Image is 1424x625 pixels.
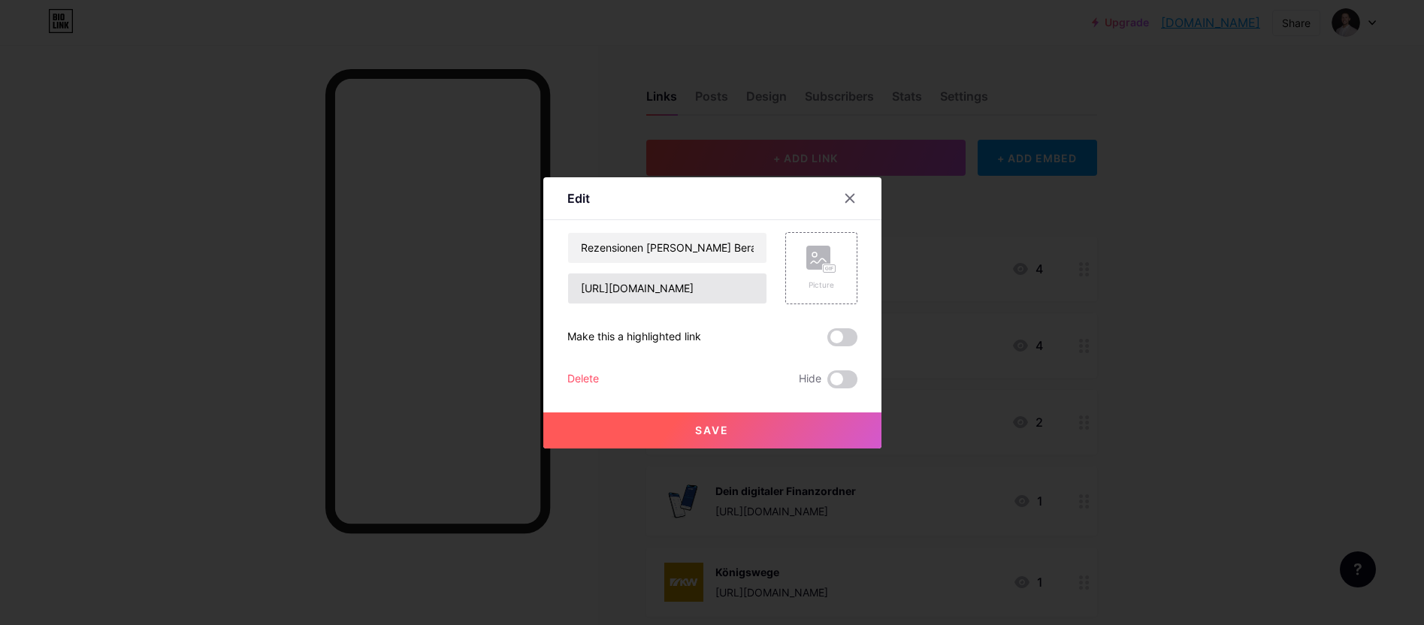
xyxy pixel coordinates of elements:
div: Edit [567,189,590,207]
div: Delete [567,370,599,388]
span: Save [695,424,729,436]
input: URL [568,273,766,303]
button: Save [543,412,881,448]
span: Hide [799,370,821,388]
div: Make this a highlighted link [567,328,701,346]
div: Picture [806,279,836,291]
input: Title [568,233,766,263]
